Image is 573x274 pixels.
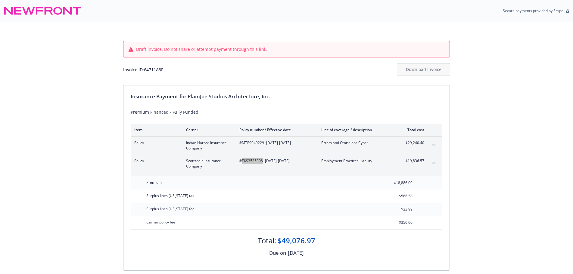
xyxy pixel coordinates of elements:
input: 0.00 [377,178,416,187]
div: Item [134,127,176,132]
span: $29,240.40 [402,140,424,146]
div: Download Invoice [397,64,450,75]
span: #EKS3535308 - [DATE]-[DATE] [239,158,312,164]
button: collapse content [429,158,439,168]
input: 0.00 [377,192,416,201]
div: Insurance Payment for PlainJoe Studios Architecture, Inc. [131,93,442,100]
span: Policy [134,140,176,146]
span: Surplus lines [US_STATE] fee [146,206,195,211]
button: Download Invoice [397,63,450,75]
div: PolicyScottsdale Insurance Company#EKS3535308- [DATE]-[DATE]Employment Practices Liability$19,836... [131,155,442,173]
div: Line of coverage / description [321,127,392,132]
span: Employment Practices Liability [321,158,392,164]
span: Surplus lines [US_STATE] tax [146,193,194,198]
span: Errors and Omissions Cyber [321,140,392,146]
span: Scottsdale Insurance Company [186,158,230,169]
div: Carrier [186,127,230,132]
p: Secure payments provided by Stripe [503,8,563,13]
div: Due on [269,249,286,257]
span: Policy [134,158,176,164]
span: Carrier policy fee [146,220,175,225]
div: Total: [258,236,276,246]
div: PolicyIndian Harbor Insurance Company#MTP9049229- [DATE]-[DATE]Errors and Omissions Cyber$29,240.... [131,137,442,155]
button: expand content [429,140,439,150]
span: Premium [146,180,162,185]
input: 0.00 [377,205,416,214]
div: Premium Financed - Fully Funded [131,109,442,115]
div: [DATE] [288,249,304,257]
input: 0.00 [377,218,416,227]
span: Draft invoice. Do not share or attempt payment through this link. [136,46,267,52]
div: Total cost [402,127,424,132]
span: Indian Harbor Insurance Company [186,140,230,151]
div: Invoice ID: 64711A3F [123,66,163,73]
div: $49,076.97 [277,236,315,246]
span: $19,836.57 [402,158,424,164]
span: #MTP9049229 - [DATE]-[DATE] [239,140,312,146]
div: Policy number / Effective date [239,127,312,132]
